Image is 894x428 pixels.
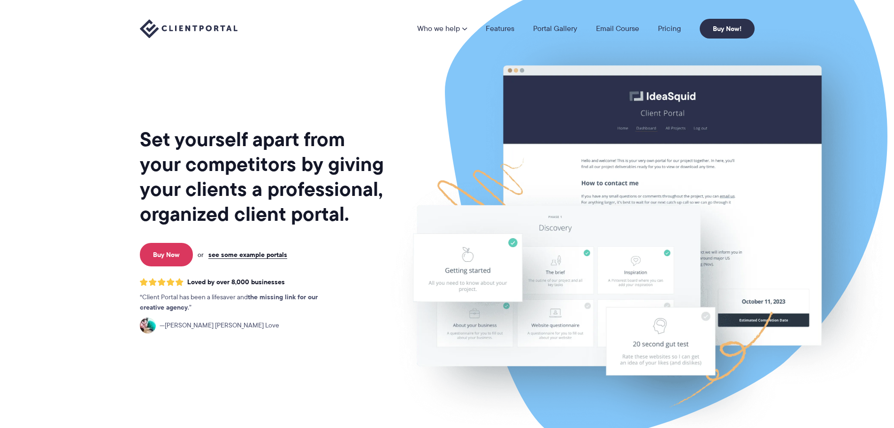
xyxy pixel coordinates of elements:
a: Portal Gallery [533,25,577,32]
a: Buy Now [140,243,193,266]
h1: Set yourself apart from your competitors by giving your clients a professional, organized client ... [140,127,386,226]
p: Client Portal has been a lifesaver and . [140,292,337,313]
span: or [198,250,204,259]
a: Features [486,25,514,32]
a: Who we help [417,25,467,32]
strong: the missing link for our creative agency [140,292,318,312]
span: Loved by over 8,000 businesses [187,278,285,286]
a: Email Course [596,25,639,32]
a: Pricing [658,25,681,32]
a: Buy Now! [700,19,755,39]
span: [PERSON_NAME] [PERSON_NAME] Love [160,320,279,331]
a: see some example portals [208,250,287,259]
